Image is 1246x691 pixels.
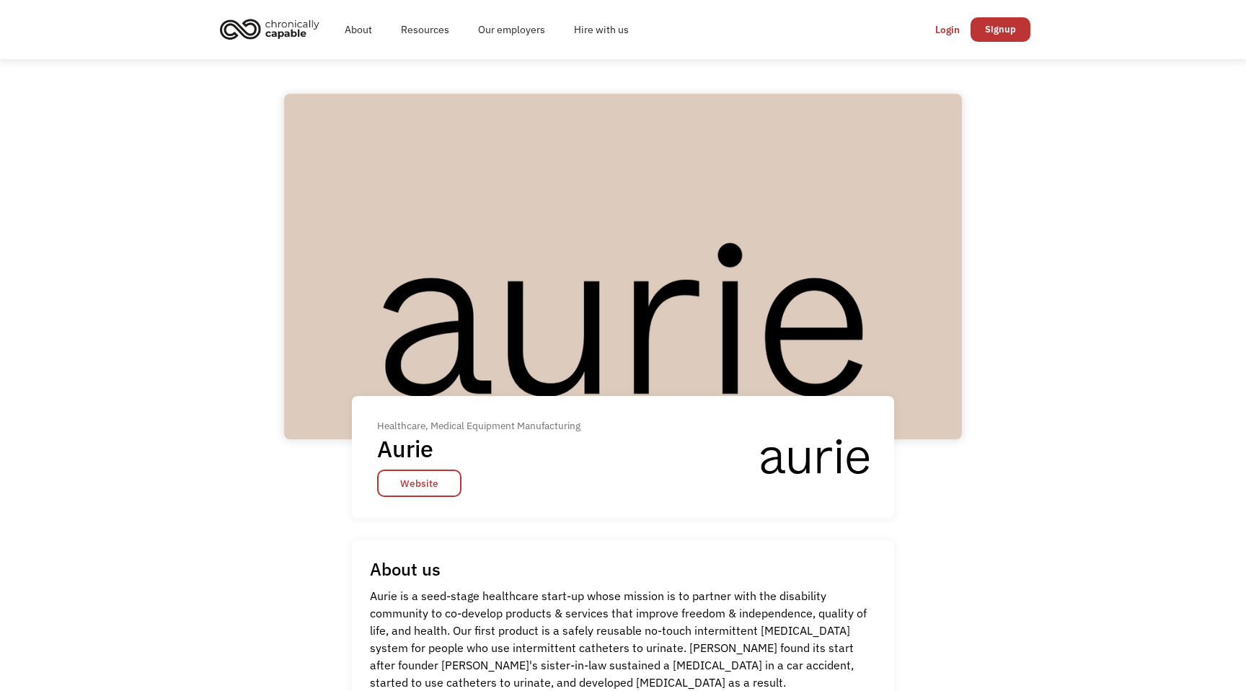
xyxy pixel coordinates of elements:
a: Website [377,470,461,497]
div: Login [935,21,960,38]
a: Resources [386,6,464,53]
a: Hire with us [560,6,643,53]
a: Signup [971,17,1030,42]
div: Healthcare, Medical Equipment Manufacturing [377,417,580,434]
p: Aurie is a seed-stage healthcare start-up whose mission is to partner with the disability communi... [370,587,876,691]
a: home [216,13,330,45]
img: Chronically Capable logo [216,13,324,45]
h1: Aurie [377,434,568,463]
h1: About us [370,558,441,580]
a: About [330,6,386,53]
a: Our employers [464,6,560,53]
a: Login [924,17,971,42]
